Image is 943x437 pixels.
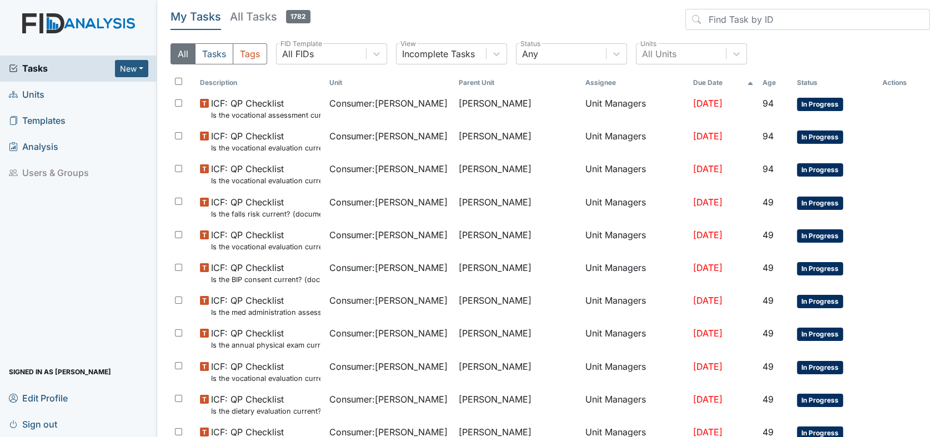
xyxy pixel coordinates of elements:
td: Unit Managers [581,92,689,125]
span: [DATE] [693,163,722,174]
div: All Units [642,47,676,61]
span: 49 [763,262,774,273]
span: Consumer : [PERSON_NAME] [329,261,448,274]
span: 49 [763,361,774,372]
span: In Progress [797,262,843,275]
span: [DATE] [693,394,722,405]
th: Assignee [581,73,689,92]
th: Toggle SortBy [325,73,454,92]
button: Tags [233,43,267,64]
small: Is the falls risk current? (document the date in the comment section) [211,209,320,219]
button: All [170,43,195,64]
span: [PERSON_NAME] [458,195,531,209]
span: [DATE] [693,197,722,208]
span: Sign out [9,415,57,433]
small: Is the vocational evaluation current? (document the date in the comment section) [211,143,320,153]
span: Consumer : [PERSON_NAME] [329,393,448,406]
span: [PERSON_NAME] [458,393,531,406]
small: Is the vocational evaluation current? (document the date in the comment section) [211,373,320,384]
span: Consumer : [PERSON_NAME] [329,162,448,175]
th: Toggle SortBy [758,73,792,92]
span: [PERSON_NAME] [458,162,531,175]
td: Unit Managers [581,289,689,322]
div: Type filter [170,43,267,64]
span: [DATE] [693,262,722,273]
span: [DATE] [693,328,722,339]
span: 94 [763,130,774,142]
button: New [115,60,148,77]
th: Toggle SortBy [688,73,758,92]
span: 49 [763,197,774,208]
div: Any [522,47,538,61]
input: Find Task by ID [685,9,930,30]
span: [PERSON_NAME] [458,360,531,373]
span: [PERSON_NAME] [458,327,531,340]
span: Consumer : [PERSON_NAME] [329,228,448,242]
span: Signed in as [PERSON_NAME] [9,363,111,380]
span: [DATE] [693,130,722,142]
span: 94 [763,163,774,174]
span: In Progress [797,361,843,374]
th: Toggle SortBy [792,73,878,92]
span: Consumer : [PERSON_NAME] [329,327,448,340]
span: ICF: QP Checklist Is the vocational evaluation current? (document the date in the comment section) [211,162,320,186]
span: [PERSON_NAME] [458,228,531,242]
span: ICF: QP Checklist Is the vocational evaluation current? (document the date in the comment section) [211,360,320,384]
span: [DATE] [693,361,722,372]
small: Is the med administration assessment current? (document the date in the comment section) [211,307,320,318]
span: [PERSON_NAME] [458,97,531,110]
span: Edit Profile [9,389,68,406]
td: Unit Managers [581,125,689,158]
div: All FIDs [282,47,314,61]
td: Unit Managers [581,257,689,289]
td: Unit Managers [581,322,689,355]
span: In Progress [797,98,843,111]
td: Unit Managers [581,191,689,224]
h5: My Tasks [170,9,221,24]
span: 49 [763,295,774,306]
small: Is the vocational evaluation current? (document the date in the comment section) [211,242,320,252]
span: In Progress [797,394,843,407]
span: In Progress [797,295,843,308]
small: Is the BIP consent current? (document the date, BIP number in the comment section) [211,274,320,285]
span: Templates [9,112,66,129]
span: ICF: QP Checklist Is the vocational evaluation current? (document the date in the comment section) [211,228,320,252]
span: In Progress [797,163,843,177]
small: Is the dietary evaluation current? (document the date in the comment section) [211,406,320,416]
th: Toggle SortBy [454,73,580,92]
h5: All Tasks [230,9,310,24]
span: In Progress [797,328,843,341]
span: In Progress [797,229,843,243]
span: [DATE] [693,229,722,240]
span: Consumer : [PERSON_NAME] [329,97,448,110]
span: Analysis [9,138,58,155]
small: Is the vocational assessment current? (document the date in the comment section) [211,110,320,120]
span: [PERSON_NAME] [458,294,531,307]
span: In Progress [797,130,843,144]
td: Unit Managers [581,388,689,421]
td: Unit Managers [581,355,689,388]
span: Consumer : [PERSON_NAME] [329,360,448,373]
span: In Progress [797,197,843,210]
span: [DATE] [693,98,722,109]
div: Incomplete Tasks [402,47,475,61]
small: Is the annual physical exam current? (document the date in the comment section) [211,340,320,350]
span: Units [9,86,44,103]
span: ICF: QP Checklist Is the falls risk current? (document the date in the comment section) [211,195,320,219]
span: [PERSON_NAME] [458,129,531,143]
span: ICF: QP Checklist Is the annual physical exam current? (document the date in the comment section) [211,327,320,350]
span: Consumer : [PERSON_NAME] [329,129,448,143]
small: Is the vocational evaluation current? (document the date in the comment section) [211,175,320,186]
span: [PERSON_NAME] [458,261,531,274]
span: ICF: QP Checklist Is the BIP consent current? (document the date, BIP number in the comment section) [211,261,320,285]
th: Actions [878,73,930,92]
td: Unit Managers [581,224,689,257]
span: ICF: QP Checklist Is the vocational assessment current? (document the date in the comment section) [211,97,320,120]
span: 49 [763,229,774,240]
td: Unit Managers [581,158,689,190]
span: ICF: QP Checklist Is the med administration assessment current? (document the date in the comment... [211,294,320,318]
a: Tasks [9,62,115,75]
button: Tasks [195,43,233,64]
span: 49 [763,328,774,339]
